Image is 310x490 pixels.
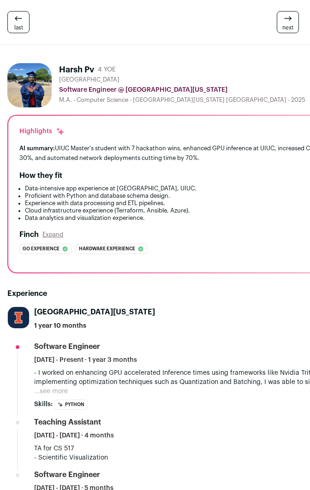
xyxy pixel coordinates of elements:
img: ffe58a0740bfde16b6e59e3459de743cd88d7329b7e1e38c228a4fefb172fa04.jpg [8,307,29,328]
h2: How they fit [19,170,62,181]
img: 3eba3b487f691bbd00cbd86afe07691f214b41eeb8e073bf49038348f1d72da5.jpg [7,63,52,107]
a: last [7,11,30,33]
span: [GEOGRAPHIC_DATA][US_STATE] [34,308,155,316]
span: 1 year 10 months [34,321,86,331]
span: Skills: [34,400,53,409]
li: Python [54,400,88,410]
div: Highlights [19,127,65,136]
h1: Harsh Pv [59,63,94,76]
span: Hardware experience [79,244,135,254]
span: [DATE] - Present · 1 year 3 months [34,355,137,365]
div: 4 YOE [98,65,116,74]
a: next [277,11,299,33]
div: Teaching Assistant [34,417,101,427]
div: Software Engineer [34,470,100,480]
span: [DATE] - [DATE] · 4 months [34,431,114,440]
span: AI summary: [19,145,55,151]
span: Go experience [23,244,60,254]
div: Software Engineer [34,342,100,352]
span: [GEOGRAPHIC_DATA] [59,76,119,83]
h2: Finch [19,229,39,240]
button: Expand [42,231,63,238]
span: next [282,24,293,31]
span: last [14,24,23,31]
button: ...see more [34,387,68,396]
